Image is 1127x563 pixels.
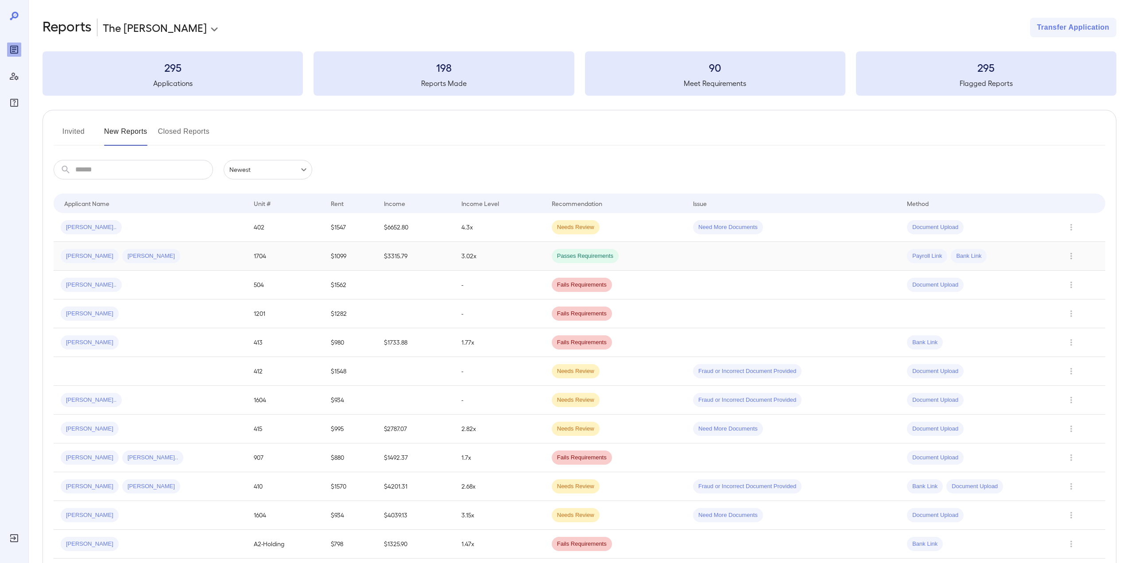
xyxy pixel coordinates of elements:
[247,501,324,530] td: 1604
[907,281,964,289] span: Document Upload
[324,530,377,559] td: $798
[43,51,1116,96] summary: 295Applications198Reports Made90Meet Requirements295Flagged Reports
[324,472,377,501] td: $1570
[454,328,545,357] td: 1.77x
[1064,335,1078,349] button: Row Actions
[693,511,763,520] span: Need More Documents
[552,310,612,318] span: Fails Requirements
[454,271,545,299] td: -
[122,482,180,491] span: [PERSON_NAME]
[907,482,943,491] span: Bank Link
[1064,537,1078,551] button: Row Actions
[1064,364,1078,378] button: Row Actions
[454,472,545,501] td: 2.68x
[907,367,964,376] span: Document Upload
[122,454,183,462] span: [PERSON_NAME]..
[377,242,454,271] td: $3315.79
[1064,450,1078,465] button: Row Actions
[377,530,454,559] td: $1325.90
[61,482,119,491] span: [PERSON_NAME]
[247,213,324,242] td: 402
[43,78,303,89] h5: Applications
[693,198,707,209] div: Issue
[324,213,377,242] td: $1547
[247,443,324,472] td: 907
[552,281,612,289] span: Fails Requirements
[454,357,545,386] td: -
[907,454,964,462] span: Document Upload
[54,124,93,146] button: Invited
[61,223,122,232] span: [PERSON_NAME]..
[324,242,377,271] td: $1099
[585,60,845,74] h3: 90
[324,386,377,415] td: $934
[247,357,324,386] td: 412
[377,472,454,501] td: $4201.31
[856,78,1116,89] h5: Flagged Reports
[158,124,210,146] button: Closed Reports
[61,511,119,520] span: [PERSON_NAME]
[907,338,943,347] span: Bank Link
[64,198,109,209] div: Applicant Name
[104,124,147,146] button: New Reports
[907,425,964,433] span: Document Upload
[61,396,122,404] span: [PERSON_NAME]..
[552,252,619,260] span: Passes Requirements
[324,415,377,443] td: $995
[693,223,763,232] span: Need More Documents
[552,396,600,404] span: Needs Review
[324,501,377,530] td: $934
[324,357,377,386] td: $1548
[1064,278,1078,292] button: Row Actions
[377,328,454,357] td: $1733.88
[552,223,600,232] span: Needs Review
[61,425,119,433] span: [PERSON_NAME]
[693,396,802,404] span: Fraud or Incorrect Document Provided
[1064,422,1078,436] button: Row Actions
[461,198,499,209] div: Income Level
[377,443,454,472] td: $1492.37
[247,530,324,559] td: A2-Holding
[247,386,324,415] td: 1604
[552,338,612,347] span: Fails Requirements
[1064,249,1078,263] button: Row Actions
[377,501,454,530] td: $4039.13
[552,367,600,376] span: Needs Review
[1064,393,1078,407] button: Row Actions
[324,271,377,299] td: $1562
[247,271,324,299] td: 504
[907,511,964,520] span: Document Upload
[61,281,122,289] span: [PERSON_NAME]..
[856,60,1116,74] h3: 295
[43,60,303,74] h3: 295
[585,78,845,89] h5: Meet Requirements
[7,531,21,545] div: Log Out
[1064,220,1078,234] button: Row Actions
[454,386,545,415] td: -
[454,415,545,443] td: 2.82x
[103,20,207,35] p: The [PERSON_NAME]
[552,425,600,433] span: Needs Review
[314,78,574,89] h5: Reports Made
[122,252,180,260] span: [PERSON_NAME]
[454,213,545,242] td: 4.3x
[247,299,324,328] td: 1201
[384,198,405,209] div: Income
[907,198,929,209] div: Method
[454,501,545,530] td: 3.15x
[907,540,943,548] span: Bank Link
[907,396,964,404] span: Document Upload
[552,482,600,491] span: Needs Review
[454,443,545,472] td: 1.7x
[1064,307,1078,321] button: Row Actions
[454,299,545,328] td: -
[314,60,574,74] h3: 198
[7,69,21,83] div: Manage Users
[454,530,545,559] td: 1.47x
[907,223,964,232] span: Document Upload
[247,472,324,501] td: 410
[552,511,600,520] span: Needs Review
[454,242,545,271] td: 3.02x
[61,252,119,260] span: [PERSON_NAME]
[1064,479,1078,493] button: Row Actions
